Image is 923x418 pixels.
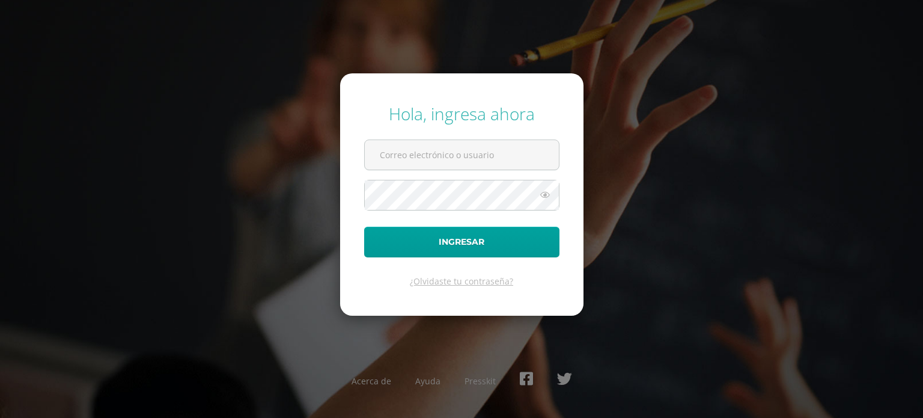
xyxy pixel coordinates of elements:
input: Correo electrónico o usuario [365,140,559,170]
a: ¿Olvidaste tu contraseña? [410,275,513,287]
a: Acerca de [352,375,391,387]
div: Hola, ingresa ahora [364,102,559,125]
a: Presskit [465,375,496,387]
a: Ayuda [415,375,440,387]
button: Ingresar [364,227,559,257]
